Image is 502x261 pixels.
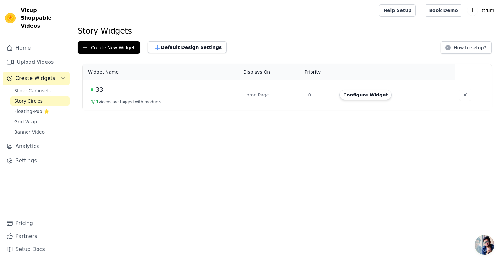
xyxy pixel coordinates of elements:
a: Settings [3,154,70,167]
button: Create New Widget [78,41,140,54]
a: Home [3,41,70,54]
button: Configure Widget [339,90,392,100]
span: Story Circles [14,98,43,104]
h1: Story Widgets [78,26,497,36]
a: Pricing [3,217,70,230]
a: Setup Docs [3,243,70,256]
a: Grid Wrap [10,117,70,126]
button: Create Widgets [3,72,70,85]
a: Banner Video [10,128,70,137]
div: Home Page [243,92,300,98]
a: Story Circles [10,96,70,106]
a: Upload Videos [3,56,70,69]
a: Open chat [475,235,494,255]
span: Vizup Shoppable Videos [21,6,67,30]
span: 1 [96,100,99,104]
span: Floating-Pop ⭐ [14,108,49,115]
td: 0 [304,80,335,110]
th: Widget Name [83,64,239,80]
a: Floating-Pop ⭐ [10,107,70,116]
span: Banner Video [14,129,45,135]
span: Create Widgets [16,74,55,82]
p: ittrum [478,5,497,16]
a: Help Setup [379,4,416,17]
span: 1 / [91,100,95,104]
span: Live Published [91,88,93,91]
a: Book Demo [425,4,462,17]
button: I ittrum [467,5,497,16]
img: Vizup [5,13,16,23]
a: Partners [3,230,70,243]
button: How to setup? [441,41,492,54]
a: Slider Carousels [10,86,70,95]
button: Delete widget [459,89,471,101]
button: 1/ 1videos are tagged with products. [91,99,163,105]
th: Displays On [239,64,304,80]
text: I [472,7,473,14]
span: Slider Carousels [14,87,51,94]
th: Priority [304,64,335,80]
a: How to setup? [441,46,492,52]
button: Default Design Settings [148,41,227,53]
span: 33 [96,85,103,94]
span: Grid Wrap [14,119,37,125]
a: Analytics [3,140,70,153]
